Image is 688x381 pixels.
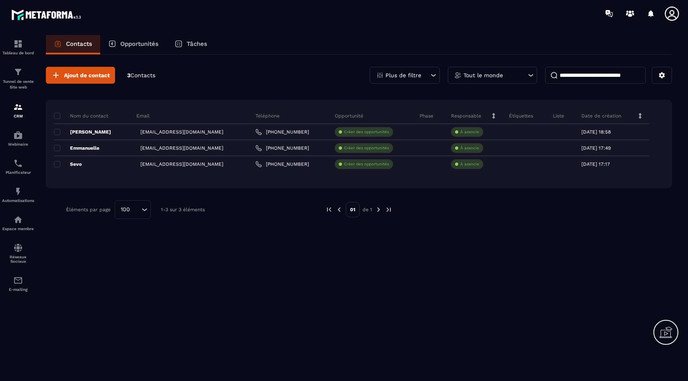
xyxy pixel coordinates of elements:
[13,276,23,285] img: email
[335,113,363,119] p: Opportunité
[13,243,23,253] img: social-network
[130,72,155,78] span: Contacts
[118,205,133,214] span: 100
[2,270,34,298] a: emailemailE-mailing
[2,209,34,237] a: automationsautomationsEspace membre
[420,113,433,119] p: Phase
[2,227,34,231] p: Espace membre
[336,206,343,213] img: prev
[54,129,111,135] p: [PERSON_NAME]
[2,96,34,124] a: formationformationCRM
[13,187,23,196] img: automations
[13,67,23,77] img: formation
[2,33,34,61] a: formationformationTableau de bord
[133,205,140,214] input: Search for option
[161,207,205,212] p: 1-3 sur 3 éléments
[344,129,389,135] p: Créer des opportunités
[66,207,111,212] p: Éléments par page
[13,215,23,224] img: automations
[2,170,34,175] p: Planificateur
[2,61,34,96] a: formationformationTunnel de vente Site web
[581,161,610,167] p: [DATE] 17:17
[2,79,34,90] p: Tunnel de vente Site web
[13,130,23,140] img: automations
[460,145,479,151] p: À associe
[46,35,100,54] a: Contacts
[54,145,99,151] p: Emmanuelle
[54,113,108,119] p: Nom du contact
[581,113,621,119] p: Date de création
[344,145,389,151] p: Créer des opportunités
[255,129,309,135] a: [PHONE_NUMBER]
[2,51,34,55] p: Tableau de bord
[385,72,421,78] p: Plus de filtre
[2,152,34,181] a: schedulerschedulerPlanificateur
[460,161,479,167] p: À associe
[64,71,110,79] span: Ajout de contact
[11,7,84,22] img: logo
[2,142,34,146] p: Webinaire
[66,40,92,47] p: Contacts
[136,113,150,119] p: Email
[375,206,382,213] img: next
[460,129,479,135] p: À associe
[255,161,309,167] a: [PHONE_NUMBER]
[13,159,23,168] img: scheduler
[13,39,23,49] img: formation
[2,198,34,203] p: Automatisations
[167,35,215,54] a: Tâches
[187,40,207,47] p: Tâches
[344,161,389,167] p: Créer des opportunités
[363,206,372,213] p: de 1
[385,206,392,213] img: next
[127,72,155,79] p: 3
[46,67,115,84] button: Ajout de contact
[115,200,151,219] div: Search for option
[2,181,34,209] a: automationsautomationsAutomatisations
[2,124,34,152] a: automationsautomationsWebinaire
[325,206,333,213] img: prev
[2,237,34,270] a: social-networksocial-networkRéseaux Sociaux
[255,145,309,151] a: [PHONE_NUMBER]
[255,113,280,119] p: Téléphone
[13,102,23,112] img: formation
[2,255,34,264] p: Réseaux Sociaux
[2,287,34,292] p: E-mailing
[100,35,167,54] a: Opportunités
[463,72,503,78] p: Tout le monde
[553,113,564,119] p: Liste
[451,113,481,119] p: Responsable
[509,113,533,119] p: Étiquettes
[581,145,611,151] p: [DATE] 17:49
[54,161,82,167] p: Sevo
[120,40,159,47] p: Opportunités
[346,202,360,217] p: 01
[581,129,611,135] p: [DATE] 18:58
[2,114,34,118] p: CRM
